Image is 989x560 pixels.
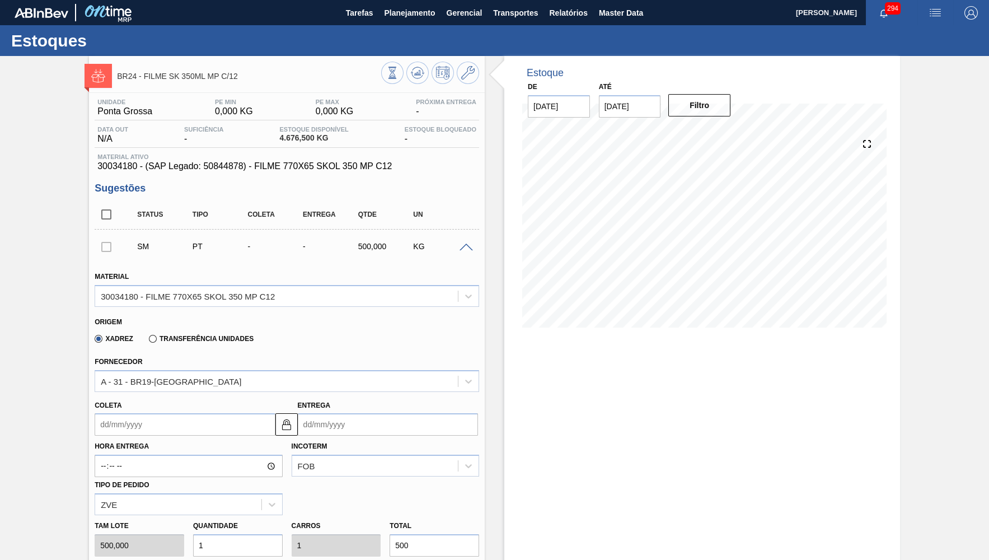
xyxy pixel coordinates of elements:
[527,67,564,79] div: Estoque
[668,94,730,116] button: Filtro
[190,211,251,218] div: Tipo
[95,183,479,194] h3: Sugestões
[528,83,537,91] label: De
[528,95,590,118] input: dd/mm/yyyy
[101,376,241,386] div: A - 31 - BR19-[GEOGRAPHIC_DATA]
[381,62,404,84] button: Visão Geral dos Estoques
[416,99,476,105] span: Próxima Entrega
[599,95,661,118] input: dd/mm/yyyy
[97,99,152,105] span: Unidade
[432,62,454,84] button: Programar Estoque
[97,106,152,116] span: Ponta Grossa
[279,134,348,142] span: 4.676,500 KG
[95,402,121,409] label: Coleta
[95,438,282,455] label: Hora Entrega
[95,413,275,436] input: dd/mm/yyyy
[355,211,416,218] div: Qtde
[599,83,612,91] label: Até
[549,6,587,20] span: Relatórios
[245,211,306,218] div: Coleta
[95,126,131,144] div: N/A
[184,126,223,133] span: Suficiência
[279,126,348,133] span: Estoque Disponível
[390,522,411,530] label: Total
[457,62,479,84] button: Ir ao Master Data / Geral
[181,126,226,144] div: -
[97,126,128,133] span: Data out
[95,318,122,326] label: Origem
[929,6,942,20] img: userActions
[117,72,381,81] span: BR24 - FILME SK 350ML MP C/12
[298,402,331,409] label: Entrega
[885,2,901,15] span: 294
[402,126,479,144] div: -
[95,335,133,343] label: Xadrez
[964,6,978,20] img: Logout
[215,106,253,116] span: 0,000 KG
[413,99,479,116] div: -
[493,6,538,20] span: Transportes
[346,6,373,20] span: Tarefas
[95,481,149,489] label: Tipo de pedido
[298,461,315,471] div: FOB
[316,106,354,116] span: 0,000 KG
[149,335,254,343] label: Transferência Unidades
[101,500,117,509] div: ZVE
[15,8,68,18] img: TNhmsLtSVTkK8tSr43FrP2fwEKptu5GPRR3wAAAABJRU5ErkJggg==
[599,6,643,20] span: Master Data
[447,6,482,20] span: Gerencial
[97,153,476,160] span: Material ativo
[95,518,184,534] label: Tam lote
[97,161,476,171] span: 30034180 - (SAP Legado: 50844878) - FILME 770X65 SKOL 350 MP C12
[410,242,471,251] div: KG
[275,413,298,436] button: locked
[134,242,195,251] div: Sugestão Manual
[91,69,105,83] img: Ícone
[193,522,238,530] label: Quantidade
[866,5,902,21] button: Notificações
[300,211,361,218] div: Entrega
[215,99,253,105] span: PE MIN
[292,442,327,450] label: Incoterm
[298,413,478,436] input: dd/mm/yyyy
[300,242,361,251] div: -
[11,34,210,47] h1: Estoques
[355,242,416,251] div: 500,000
[134,211,195,218] div: Status
[316,99,354,105] span: PE MAX
[95,358,142,366] label: Fornecedor
[292,522,321,530] label: Carros
[245,242,306,251] div: -
[190,242,251,251] div: Pedido de Transferência
[410,211,471,218] div: UN
[406,62,429,84] button: Atualizar Gráfico
[405,126,476,133] span: Estoque Bloqueado
[101,291,275,301] div: 30034180 - FILME 770X65 SKOL 350 MP C12
[95,273,129,281] label: Material
[280,418,293,431] img: locked
[384,6,435,20] span: Planejamento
